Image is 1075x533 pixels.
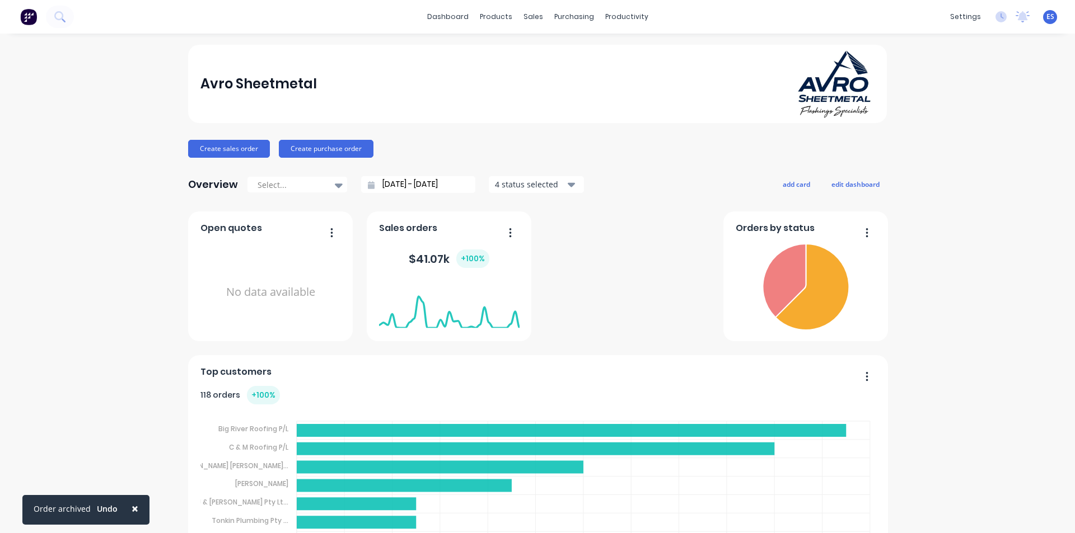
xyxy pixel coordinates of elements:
[200,365,272,379] span: Top customers
[212,516,288,525] tspan: Tonkin Plumbing Pty ...
[279,140,373,158] button: Create purchase order
[200,386,280,404] div: 118 orders
[456,249,489,268] div: + 100 %
[495,178,565,190] div: 4 status selected
[489,176,584,193] button: 4 status selected
[796,49,875,119] img: Avro Sheetmetal
[775,177,817,191] button: add card
[200,221,262,235] span: Open quotes
[736,221,815,235] span: Orders by status
[175,460,288,470] tspan: [PERSON_NAME] [PERSON_NAME]...
[409,249,489,268] div: $ 41.07k
[379,221,437,235] span: Sales orders
[1046,12,1054,22] span: ES
[20,8,37,25] img: Factory
[824,177,887,191] button: edit dashboard
[422,8,474,25] a: dashboard
[218,424,289,433] tspan: Big River Roofing P/L
[945,8,987,25] div: settings
[247,386,280,404] div: + 100 %
[200,73,317,95] div: Avro Sheetmetal
[235,479,288,488] tspan: [PERSON_NAME]
[120,495,149,522] button: Close
[229,442,289,452] tspan: C & M Roofing P/L
[474,8,518,25] div: products
[188,140,270,158] button: Create sales order
[200,239,341,345] div: No data available
[91,501,124,517] button: Undo
[549,8,600,25] div: purchasing
[518,8,549,25] div: sales
[197,497,288,507] tspan: J & [PERSON_NAME] Pty Lt...
[188,173,238,196] div: Overview
[600,8,654,25] div: productivity
[34,503,91,515] div: Order archived
[132,501,138,516] span: ×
